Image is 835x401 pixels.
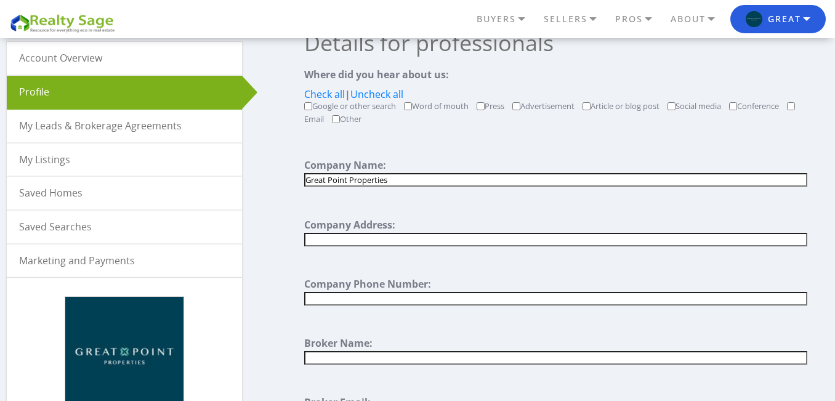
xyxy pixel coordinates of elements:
a: Profile [7,76,242,108]
a: SELLERS [541,9,612,30]
img: RS user logo [746,11,762,28]
a: PROS [612,9,668,30]
a: Account Overview [7,42,242,75]
a: My Leads & Brokerage Agreements [7,110,242,142]
a: Saved Homes [7,177,242,209]
div: Company Phone Number: [304,279,807,292]
div: Company Name: [304,160,807,173]
a: Saved Searches [7,211,242,243]
a: My Listings [7,144,242,176]
label: Article or blog post [591,102,660,110]
a: Check all [304,87,345,101]
div: Company Address: [304,220,807,233]
label: Conference [737,102,779,110]
div: Where did you hear about us: [304,70,807,102]
img: REALTY SAGE [9,12,120,34]
label: Advertisement [520,102,575,110]
a: Uncheck all [350,87,403,101]
label: Press [485,102,504,110]
label: Google or other search [312,102,396,110]
button: RS user logo Great [730,5,826,34]
div: Broker Name: [304,338,807,351]
a: ABOUT [668,9,730,30]
label: Email [304,115,324,123]
label: Social media [676,102,721,110]
a: BUYERS [474,9,541,30]
label: Other [340,115,361,123]
h1: Details for professionals [304,32,807,54]
label: Word of mouth [412,102,469,110]
a: Marketing and Payments [7,245,242,277]
div: | [304,89,807,99]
